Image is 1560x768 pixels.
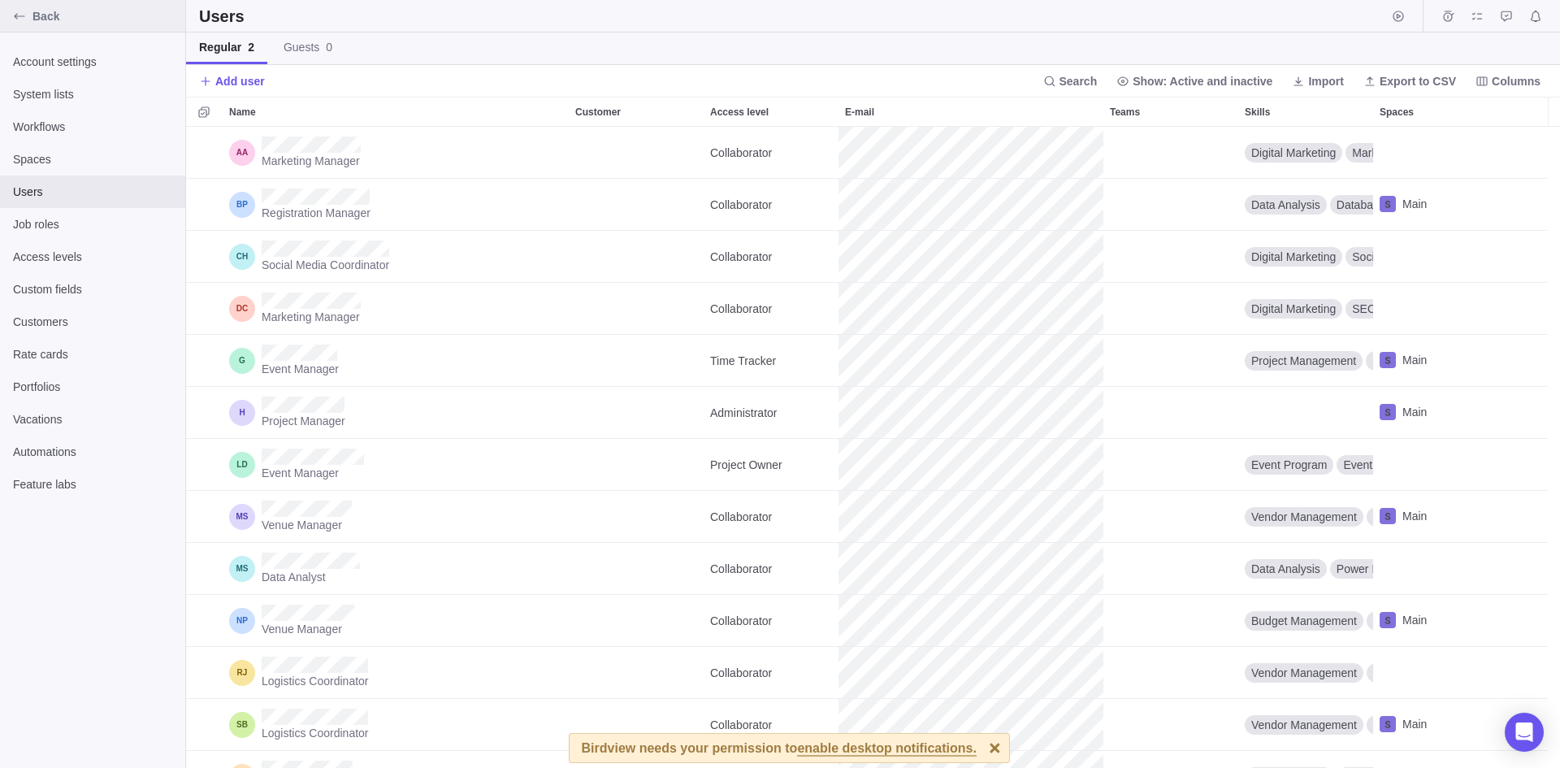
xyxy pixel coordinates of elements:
span: Main [1402,352,1427,368]
span: Event Manager [262,465,364,481]
div: Name [223,283,569,335]
span: Marketing Manager [262,153,361,169]
div: Customer [569,387,704,439]
div: Name [223,387,569,439]
div: Project Owner [704,439,838,490]
div: Collaborator [704,491,838,542]
span: Digital Marketing [1251,249,1336,265]
div: Name [223,98,569,126]
span: Spaces [1380,104,1414,120]
span: Name [229,104,256,120]
div: E-mail [838,543,1103,595]
span: Registration Manager [262,205,370,221]
div: Skills [1238,595,1373,647]
div: Teams [1103,699,1238,751]
span: Project Owner [710,457,782,473]
div: E-mail [838,179,1103,231]
span: Logistics Coordinator [262,673,369,689]
span: Import [1285,70,1350,93]
div: Spaces [1373,647,1508,699]
div: Name [223,699,569,751]
a: My assignments [1466,12,1488,25]
span: Main [1402,508,1427,524]
div: E-mail [838,127,1103,179]
span: Add user [215,73,265,89]
div: Digital Marketing, Social Media Marketing, SEO Analysis, Branding, Content Creation, Instagram, F... [1238,231,1373,282]
span: System lists [13,86,172,102]
span: Marketing Manager [262,309,361,325]
div: Customer [569,179,704,231]
span: Account settings [13,54,172,70]
span: Show: Active and inactive [1110,70,1279,93]
div: Teams [1103,543,1238,595]
span: Data Analysis [1251,197,1320,213]
span: enable desktop notifications. [797,742,976,757]
div: Access level [704,179,838,231]
span: Vacations [13,411,172,427]
div: Name [223,647,569,699]
span: Vendor Management [1251,665,1357,681]
span: Export to CSV [1380,73,1456,89]
div: Collaborator [704,595,838,646]
div: Skills [1238,231,1373,283]
span: Event Program [1251,457,1327,473]
div: Collaborator [704,179,838,230]
div: E-mail [838,283,1103,335]
span: Data Analyst [262,569,360,585]
div: Spaces [1373,543,1508,595]
a: Time logs [1436,12,1459,25]
div: Access level [704,647,838,699]
div: Teams [1103,283,1238,335]
div: Teams [1103,335,1238,387]
div: Name [223,439,569,491]
span: Collaborator [710,717,772,733]
a: Regular2 [186,33,267,64]
span: Digital Marketing [1251,145,1336,161]
div: Data Analysis, Database Management, Registration Platform, Registration Management, SQL [1238,179,1373,230]
div: Name [223,127,569,179]
div: Collaborator [704,647,838,698]
a: Guests0 [271,33,345,64]
div: Main [1373,179,1508,230]
span: Main [1402,196,1427,212]
div: Skills [1238,283,1373,335]
span: Database Management [1337,197,1455,213]
span: Digital Marketing [1251,301,1336,317]
span: Budget Management [1251,613,1357,629]
div: Spaces [1373,491,1508,543]
div: Vendor Management, Budget Management, Supply Chain Management, WMS, ERP [1238,647,1373,698]
span: Administrator [710,405,777,421]
div: Spaces [1373,127,1508,179]
h2: Users [199,5,248,28]
div: Open Intercom Messenger [1505,713,1544,752]
div: Administrator [704,387,838,438]
span: Time Tracker [710,353,776,369]
span: Columns [1469,70,1547,93]
div: Event Program, Event Performance Metrics, Post-Event Evaluation [1238,439,1373,490]
div: Access level [704,98,838,126]
span: SEO Analysis [1352,301,1421,317]
div: E-mail [838,491,1103,543]
span: Venue Manager [262,621,354,637]
div: Teams [1103,127,1238,179]
span: Spaces [13,151,172,167]
div: Skills [1238,699,1373,751]
div: Access level [704,439,838,491]
div: Collaborator [704,543,838,594]
span: Columns [1492,73,1540,89]
div: Customer [569,98,704,126]
div: E-mail [838,387,1103,439]
div: Data Analysis, Power BI, Python, SQL, Data Visualization, Statistical Analysis, Data Mining [1238,543,1373,594]
div: Customer [569,491,704,543]
span: Collaborator [710,509,772,525]
span: Regular [199,39,254,55]
div: Access level [704,699,838,751]
div: Access level [704,491,838,543]
span: Access levels [13,249,172,265]
span: Search [1037,70,1104,93]
span: Data Analysis [1251,561,1320,577]
div: E-mail [838,335,1103,387]
span: Main [1402,612,1427,628]
div: Vendor Management, Budget Management, Venue Selection, Venue Operations, Safety and Compliance [1238,491,1373,542]
span: Collaborator [710,145,772,161]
